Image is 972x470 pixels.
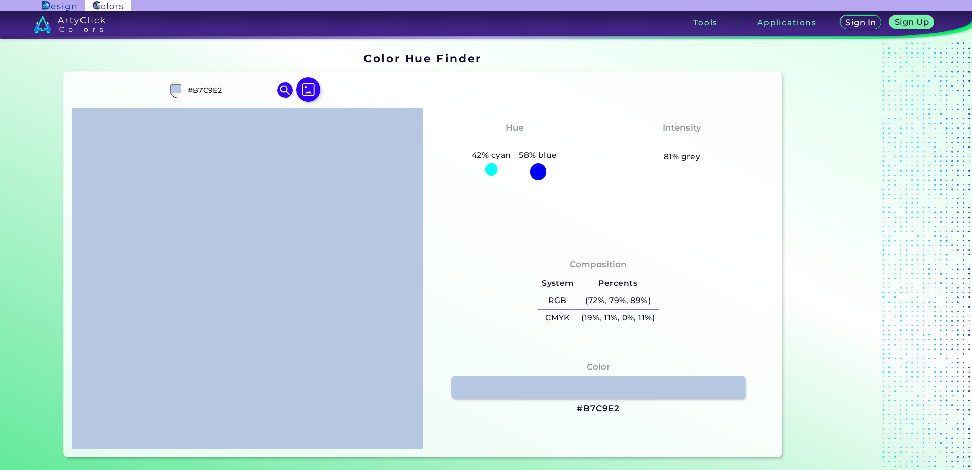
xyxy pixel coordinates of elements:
[515,149,561,162] h5: 58% blue
[890,16,933,29] a: Sign Up
[506,120,523,135] h4: Hue
[895,18,928,26] h5: Sign Up
[277,82,293,98] img: icon search
[841,16,880,29] a: Sign In
[757,19,817,26] h3: Applications
[42,1,76,11] img: ArtyClick Design logo
[538,275,577,292] h5: System
[538,310,577,326] h5: CMYK
[587,360,610,374] h4: Color
[578,310,659,326] h5: (19%, 11%, 0%, 11%)
[296,77,320,102] img: icon picture
[577,403,620,415] h3: #B7C9E2
[578,275,659,292] h5: Percents
[570,257,627,272] h4: Composition
[468,149,515,162] h5: 42% cyan
[363,51,481,66] h1: Color Hue Finder
[846,19,875,27] h5: Sign In
[667,137,696,149] h3: Pale
[693,19,718,26] h3: Tools
[538,292,577,309] h5: RGB
[664,150,701,163] h5: 81% grey
[184,83,278,97] input: type color..
[34,15,105,33] img: logo_artyclick_colors_white.svg
[663,120,701,135] h4: Intensity
[486,137,543,149] h3: Cyan-Blue
[578,292,659,309] h5: (72%, 79%, 89%)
